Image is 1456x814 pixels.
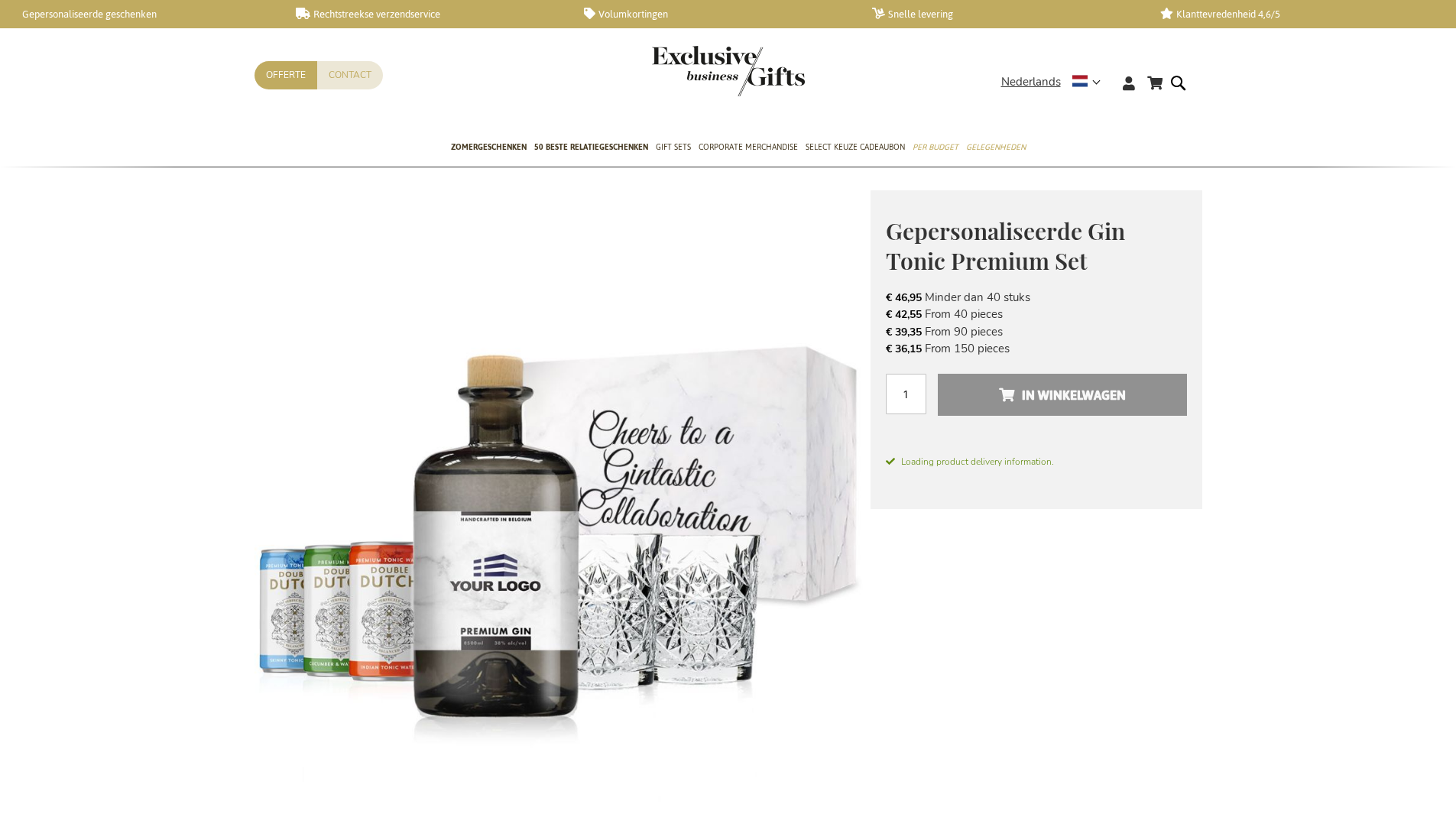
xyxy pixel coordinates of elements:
[886,323,1187,340] li: From 90 pieces
[317,61,383,89] a: Contact
[913,139,958,155] span: Per Budget
[451,129,527,167] a: Zomergeschenken
[886,307,922,322] span: € 42,55
[451,139,527,155] span: Zomergeschenken
[886,325,922,339] span: € 39,35
[886,289,1187,306] li: Minder dan 40 stuks
[656,139,691,155] span: Gift Sets
[913,129,958,167] a: Per Budget
[886,216,1125,276] span: Gepersonaliseerde Gin Tonic Premium Set
[656,129,691,167] a: Gift Sets
[886,342,922,356] span: € 36,15
[699,139,798,155] span: Corporate Merchandise
[652,46,805,96] img: Exclusive Business gifts logo
[886,340,1187,357] li: From 150 pieces
[584,8,848,21] a: Volumkortingen
[255,190,871,806] img: GEPERSONALISEERDE GIN TONIC COCKTAIL SET
[886,306,1187,323] li: From 40 pieces
[534,139,648,155] span: 50 beste relatiegeschenken
[1160,8,1424,21] a: Klanttevredenheid 4,6/5
[886,374,926,414] input: Aantal
[8,8,271,21] a: Gepersonaliseerde geschenken
[296,8,559,21] a: Rechtstreekse verzendservice
[872,8,1136,21] a: Snelle levering
[966,129,1026,167] a: Gelegenheden
[652,46,728,96] a: store logo
[886,290,922,305] span: € 46,95
[806,129,905,167] a: Select Keuze Cadeaubon
[255,61,317,89] a: Offerte
[699,129,798,167] a: Corporate Merchandise
[966,139,1026,155] span: Gelegenheden
[1001,73,1061,91] span: Nederlands
[886,455,1187,469] span: Loading product delivery information.
[806,139,905,155] span: Select Keuze Cadeaubon
[534,129,648,167] a: 50 beste relatiegeschenken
